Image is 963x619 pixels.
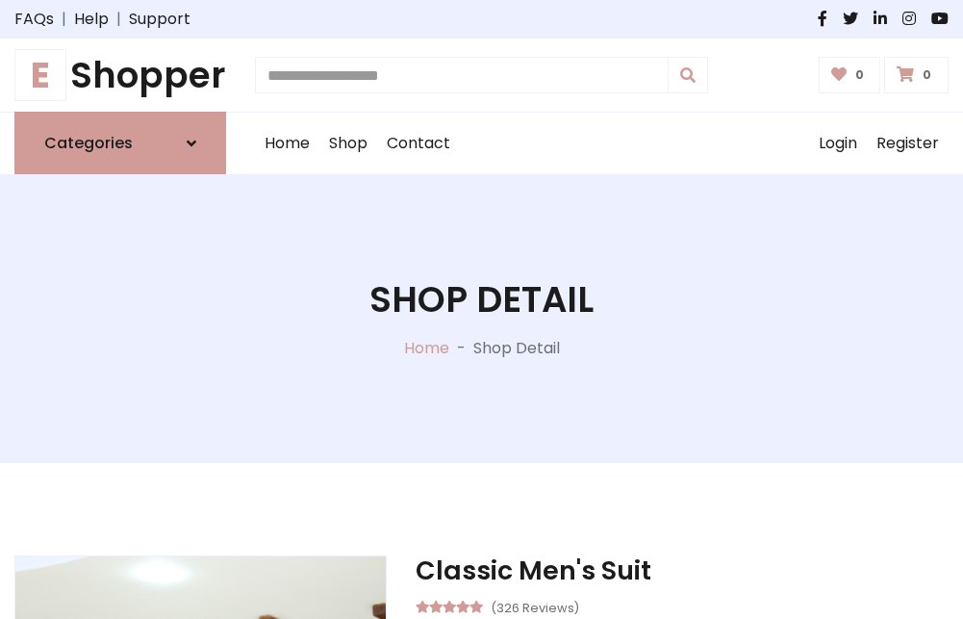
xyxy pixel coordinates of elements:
a: Register [867,113,949,174]
a: FAQs [14,8,54,31]
a: Shop [319,113,377,174]
span: 0 [850,66,869,84]
a: Contact [377,113,460,174]
span: | [109,8,129,31]
a: EShopper [14,54,226,96]
h6: Categories [44,134,133,152]
span: 0 [918,66,936,84]
a: 0 [884,57,949,93]
a: Categories [14,112,226,174]
span: | [54,8,74,31]
small: (326 Reviews) [491,595,579,618]
a: Support [129,8,190,31]
a: Home [255,113,319,174]
a: Help [74,8,109,31]
h3: Classic Men's Suit [416,555,949,586]
a: Home [404,337,449,359]
p: - [449,337,473,360]
span: E [14,49,66,101]
a: 0 [819,57,881,93]
p: Shop Detail [473,337,560,360]
a: Login [809,113,867,174]
h1: Shopper [14,54,226,96]
h1: Shop Detail [369,278,594,321]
